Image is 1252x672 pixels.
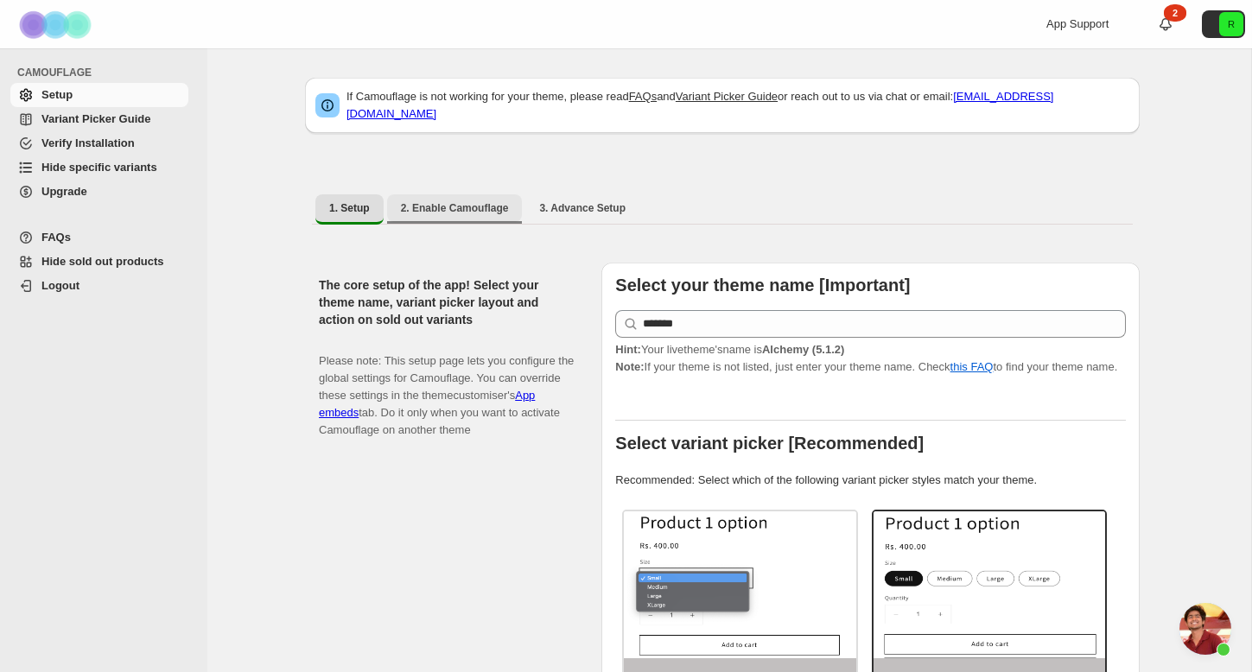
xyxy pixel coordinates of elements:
span: Your live theme's name is [615,343,844,356]
span: 2. Enable Camouflage [401,201,509,215]
a: Hide specific variants [10,155,188,180]
strong: Note: [615,360,644,373]
text: R [1228,19,1235,29]
b: Select your theme name [Important] [615,276,910,295]
span: Avatar with initials R [1219,12,1243,36]
span: CAMOUFLAGE [17,66,195,79]
img: Camouflage [14,1,100,48]
strong: Alchemy (5.1.2) [762,343,844,356]
a: Verify Installation [10,131,188,155]
img: Buttons / Swatches [874,511,1106,658]
span: Verify Installation [41,136,135,149]
span: Logout [41,279,79,292]
span: Hide specific variants [41,161,157,174]
p: If your theme is not listed, just enter your theme name. Check to find your theme name. [615,341,1126,376]
a: this FAQ [950,360,994,373]
a: Variant Picker Guide [676,90,778,103]
p: If Camouflage is not working for your theme, please read and or reach out to us via chat or email: [346,88,1129,123]
span: 3. Advance Setup [539,201,626,215]
a: Upgrade [10,180,188,204]
a: 2 [1157,16,1174,33]
strong: Hint: [615,343,641,356]
a: FAQs [10,225,188,250]
b: Select variant picker [Recommended] [615,434,924,453]
button: Avatar with initials R [1202,10,1245,38]
a: Setup [10,83,188,107]
a: Logout [10,274,188,298]
span: 1. Setup [329,201,370,215]
div: 2 [1164,4,1186,22]
a: FAQs [629,90,658,103]
span: Hide sold out products [41,255,164,268]
p: Recommended: Select which of the following variant picker styles match your theme. [615,472,1126,489]
span: Setup [41,88,73,101]
span: App Support [1046,17,1109,30]
p: Please note: This setup page lets you configure the global settings for Camouflage. You can overr... [319,335,574,439]
a: Variant Picker Guide [10,107,188,131]
a: Open chat [1179,603,1231,655]
span: Variant Picker Guide [41,112,150,125]
span: Upgrade [41,185,87,198]
h2: The core setup of the app! Select your theme name, variant picker layout and action on sold out v... [319,276,574,328]
a: Hide sold out products [10,250,188,274]
span: FAQs [41,231,71,244]
img: Select / Dropdowns [624,511,856,658]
